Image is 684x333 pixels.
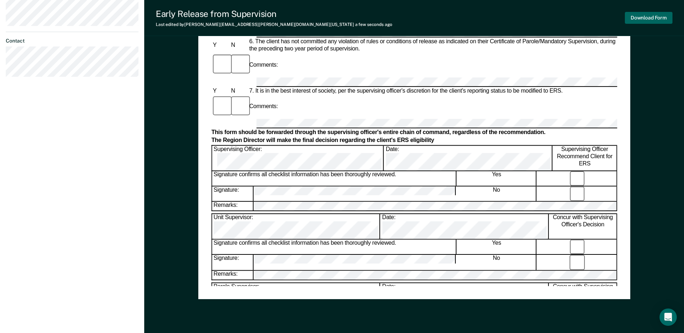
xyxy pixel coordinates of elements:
button: Download Form [625,12,672,24]
div: Parole Supervisor: [212,283,380,308]
div: Last edited by [PERSON_NAME][EMAIL_ADDRESS][PERSON_NAME][DOMAIN_NAME][US_STATE] [156,22,392,27]
dt: Contact [6,38,138,44]
div: Y [211,42,229,49]
div: Supervising Officer: [212,146,384,170]
div: Signature: [212,255,253,270]
div: Concur with Supervising Officer's Decision [549,283,617,308]
div: Unit Supervisor: [212,214,380,239]
div: Yes [457,240,537,255]
div: Signature: [212,187,253,201]
div: N [229,88,247,95]
div: The Region Director will make the final decision regarding the client's ERS eligibility [211,137,617,144]
div: Date: [384,146,552,170]
div: Early Release from Supervision [156,9,392,19]
div: Signature confirms all checklist information has been thoroughly reviewed. [212,240,456,255]
div: Signature confirms all checklist information has been thoroughly reviewed. [212,171,456,186]
div: Yes [457,171,537,186]
div: Y [211,88,229,95]
div: N [229,42,247,49]
div: No [457,255,537,270]
span: a few seconds ago [355,22,392,27]
div: Comments: [248,62,279,69]
div: Date: [381,214,548,239]
div: Concur with Supervising Officer's Decision [549,214,617,239]
div: Open Intercom Messenger [659,308,677,326]
div: 6. The client has not committed any violation of rules or conditions of release as indicated on t... [248,39,617,53]
div: Supervising Officer Recommend Client for ERS [553,146,617,170]
div: Comments: [248,103,279,110]
div: 7. It is in the best interest of society, per the supervising officer's discretion for the client... [248,88,617,95]
div: Remarks: [212,202,253,210]
div: This form should be forwarded through the supervising officer's entire chain of command, regardle... [211,129,617,136]
div: Remarks: [212,271,253,279]
div: Date: [381,283,548,308]
div: No [457,187,537,201]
